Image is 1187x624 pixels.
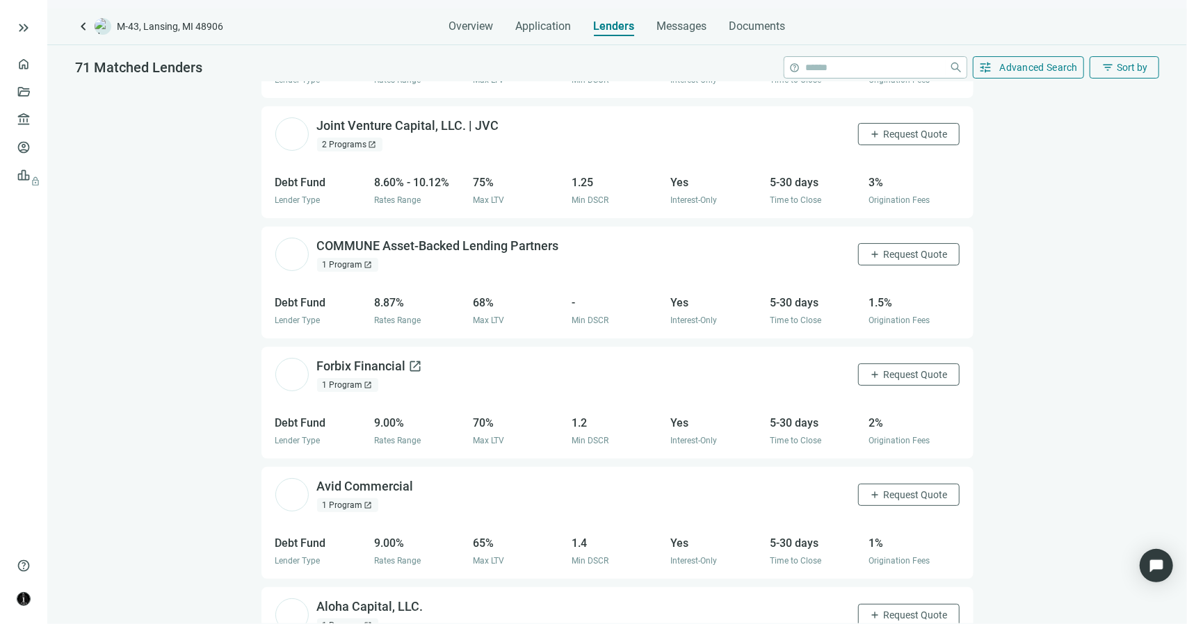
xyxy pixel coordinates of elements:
div: - [572,294,662,311]
img: deal-logo [95,18,111,35]
span: Request Quote [884,249,948,260]
div: 5-30 days [770,414,860,432]
span: Origination Fees [869,556,930,566]
button: addRequest Quote [858,484,960,506]
img: avatar [17,593,30,605]
div: Yes [671,174,761,191]
div: Avid Commercial [317,478,414,495]
span: Request Quote [884,489,948,500]
span: add [870,249,881,260]
button: addRequest Quote [858,243,960,265]
span: Time to Close [770,315,821,325]
span: Messages [657,19,707,33]
div: 1 Program [317,258,378,272]
a: keyboard_arrow_left [75,18,92,35]
div: Aloha Capital, LLC. [317,598,423,616]
span: Request Quote [884,369,948,380]
div: 1 Program [317,378,378,392]
div: Open Intercom Messenger [1140,549,1173,582]
span: Rates Range [374,315,421,325]
div: 1.2 [572,414,662,432]
span: Rates Range [374,195,421,205]
span: Interest-Only [671,436,718,445]
div: 8.87% [374,294,465,311]
div: 1.25 [572,174,662,191]
div: 2% [869,414,959,432]
span: tune [979,60,993,74]
span: Request Quote [884,609,948,621]
span: help [790,63,800,73]
span: Application [516,19,572,33]
button: addRequest Quote [858,123,960,145]
span: add [870,489,881,500]
span: Lenders [594,19,635,33]
span: open_in_new [409,359,423,373]
span: Max LTV [473,315,504,325]
div: Yes [671,414,761,432]
div: Debt Fund [275,294,366,311]
span: Rates Range [374,556,421,566]
span: Max LTV [473,195,504,205]
span: open_in_new [364,381,373,389]
span: Time to Close [770,195,821,205]
div: 1.5% [869,294,959,311]
span: Sort by [1117,62,1147,73]
span: Lender Type [275,315,321,325]
span: Time to Close [770,556,821,566]
span: Origination Fees [869,436,930,445]
span: Interest-Only [671,315,718,325]
span: Time to Close [770,436,821,445]
span: Lender Type [275,436,321,445]
span: Origination Fees [869,315,930,325]
span: Origination Fees [869,195,930,205]
div: COMMUNE Asset-Backed Lending Partners [317,238,559,255]
div: Joint Venture Capital, LLC. | JVC [317,117,499,135]
span: open_in_new [364,261,373,269]
span: add [870,609,881,621]
div: 5-30 days [770,174,860,191]
span: Lender Type [275,195,321,205]
button: keyboard_double_arrow_right [15,19,32,36]
div: 1 Program [317,498,378,512]
span: M-43, Lansing, MI 48906 [117,19,223,33]
div: Yes [671,534,761,552]
div: Debt Fund [275,534,366,552]
span: Interest-Only [671,556,718,566]
div: 5-30 days [770,294,860,311]
div: 2 Programs [317,138,382,151]
span: add [870,369,881,380]
span: Min DSCR [572,315,608,325]
span: Advanced Search [1000,62,1079,73]
div: 1.4 [572,534,662,552]
div: 9.00% [374,414,465,432]
div: 70% [473,414,563,432]
span: open_in_new [364,501,373,509]
button: addRequest Quote [858,363,960,386]
span: Max LTV [473,556,504,566]
span: Overview [449,19,494,33]
span: Min DSCR [572,436,608,445]
span: Min DSCR [572,195,608,205]
div: 9.00% [374,534,465,552]
span: 71 Matched Lenders [75,59,202,76]
span: add [870,129,881,140]
span: filter_list [1101,61,1114,74]
span: Max LTV [473,436,504,445]
span: Interest-Only [671,195,718,205]
button: filter_listSort by [1090,56,1159,79]
div: Debt Fund [275,414,366,432]
div: 1% [869,534,959,552]
span: help [17,559,31,573]
span: open_in_new [369,140,377,149]
span: Rates Range [374,436,421,445]
span: Request Quote [884,129,948,140]
div: 5-30 days [770,534,860,552]
div: Debt Fund [275,174,366,191]
div: Yes [671,294,761,311]
div: 3% [869,174,959,191]
span: Lender Type [275,556,321,566]
div: 75% [473,174,563,191]
span: Documents [729,19,786,33]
